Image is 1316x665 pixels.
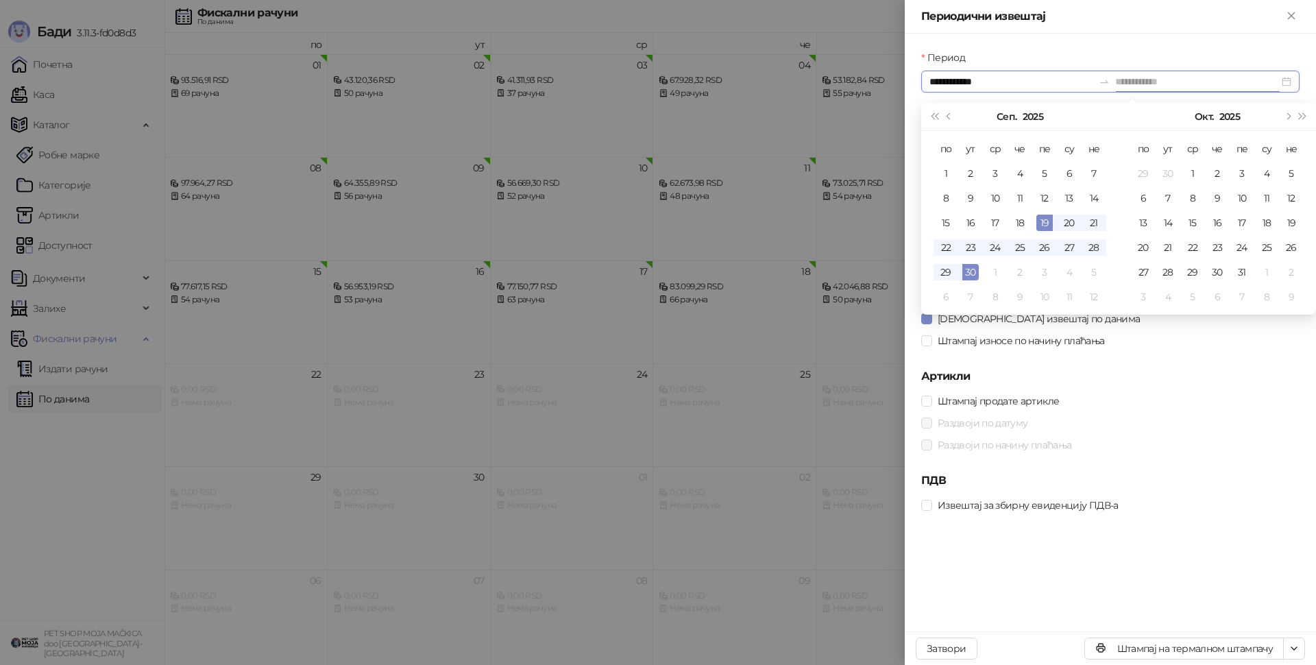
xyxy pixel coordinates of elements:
[1205,235,1230,260] td: 2025-10-23
[987,239,1003,256] div: 24
[1234,190,1250,206] div: 10
[1061,289,1077,305] div: 11
[1279,285,1304,309] td: 2025-11-09
[983,235,1008,260] td: 2025-09-24
[962,264,979,280] div: 30
[1279,161,1304,186] td: 2025-10-05
[1180,210,1205,235] td: 2025-10-15
[987,215,1003,231] div: 17
[958,235,983,260] td: 2025-09-23
[1082,136,1106,161] th: не
[1160,239,1176,256] div: 21
[1209,215,1226,231] div: 16
[958,136,983,161] th: ут
[1283,165,1300,182] div: 5
[1254,210,1279,235] td: 2025-10-18
[1160,264,1176,280] div: 28
[1205,260,1230,285] td: 2025-10-30
[1230,285,1254,309] td: 2025-11-07
[1156,136,1180,161] th: ут
[1036,165,1053,182] div: 5
[1230,136,1254,161] th: пе
[1082,285,1106,309] td: 2025-10-12
[962,165,979,182] div: 2
[1279,186,1304,210] td: 2025-10-12
[1008,260,1032,285] td: 2025-10-02
[983,210,1008,235] td: 2025-09-17
[1036,190,1053,206] div: 12
[1032,260,1057,285] td: 2025-10-03
[1234,239,1250,256] div: 24
[932,311,1145,326] span: [DEMOGRAPHIC_DATA] извештај по данима
[1008,136,1032,161] th: че
[1254,235,1279,260] td: 2025-10-25
[983,260,1008,285] td: 2025-10-01
[1135,165,1151,182] div: 29
[987,289,1003,305] div: 8
[1008,210,1032,235] td: 2025-09-18
[1280,103,1295,130] button: Следећи месец (PageDown)
[962,215,979,231] div: 16
[1131,260,1156,285] td: 2025-10-27
[1131,136,1156,161] th: по
[1156,285,1180,309] td: 2025-11-04
[1283,264,1300,280] div: 2
[1061,239,1077,256] div: 27
[1283,8,1300,25] button: Close
[1131,186,1156,210] td: 2025-10-06
[1061,215,1077,231] div: 20
[987,264,1003,280] div: 1
[921,368,1300,385] h5: Артикли
[987,165,1003,182] div: 3
[938,239,954,256] div: 22
[1230,235,1254,260] td: 2025-10-24
[1180,260,1205,285] td: 2025-10-29
[1283,190,1300,206] div: 12
[1180,136,1205,161] th: ср
[1209,239,1226,256] div: 23
[983,186,1008,210] td: 2025-09-10
[1234,289,1250,305] div: 7
[1008,285,1032,309] td: 2025-10-09
[1082,186,1106,210] td: 2025-09-14
[1184,289,1201,305] div: 5
[1061,264,1077,280] div: 4
[1279,210,1304,235] td: 2025-10-19
[934,161,958,186] td: 2025-09-01
[921,472,1300,489] h5: ПДВ
[1012,215,1028,231] div: 18
[1195,103,1213,130] button: Изабери месец
[921,8,1283,25] div: Периодични извештај
[1258,289,1275,305] div: 8
[938,165,954,182] div: 1
[1205,136,1230,161] th: че
[1135,215,1151,231] div: 13
[1230,260,1254,285] td: 2025-10-31
[1135,289,1151,305] div: 3
[932,498,1124,513] span: Извештај за збирну евиденцију ПДВ-а
[983,161,1008,186] td: 2025-09-03
[1205,186,1230,210] td: 2025-10-09
[1086,190,1102,206] div: 14
[1156,161,1180,186] td: 2025-09-30
[1258,165,1275,182] div: 4
[1057,210,1082,235] td: 2025-09-20
[1135,239,1151,256] div: 20
[1209,289,1226,305] div: 6
[1057,136,1082,161] th: су
[1012,289,1028,305] div: 9
[938,190,954,206] div: 8
[1008,235,1032,260] td: 2025-09-25
[1131,210,1156,235] td: 2025-10-13
[1295,103,1311,130] button: Следећа година (Control + right)
[1234,165,1250,182] div: 3
[1086,165,1102,182] div: 7
[1184,165,1201,182] div: 1
[1057,161,1082,186] td: 2025-09-06
[1283,239,1300,256] div: 26
[934,260,958,285] td: 2025-09-29
[1230,210,1254,235] td: 2025-10-17
[1258,190,1275,206] div: 11
[1135,264,1151,280] div: 27
[1156,186,1180,210] td: 2025-10-07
